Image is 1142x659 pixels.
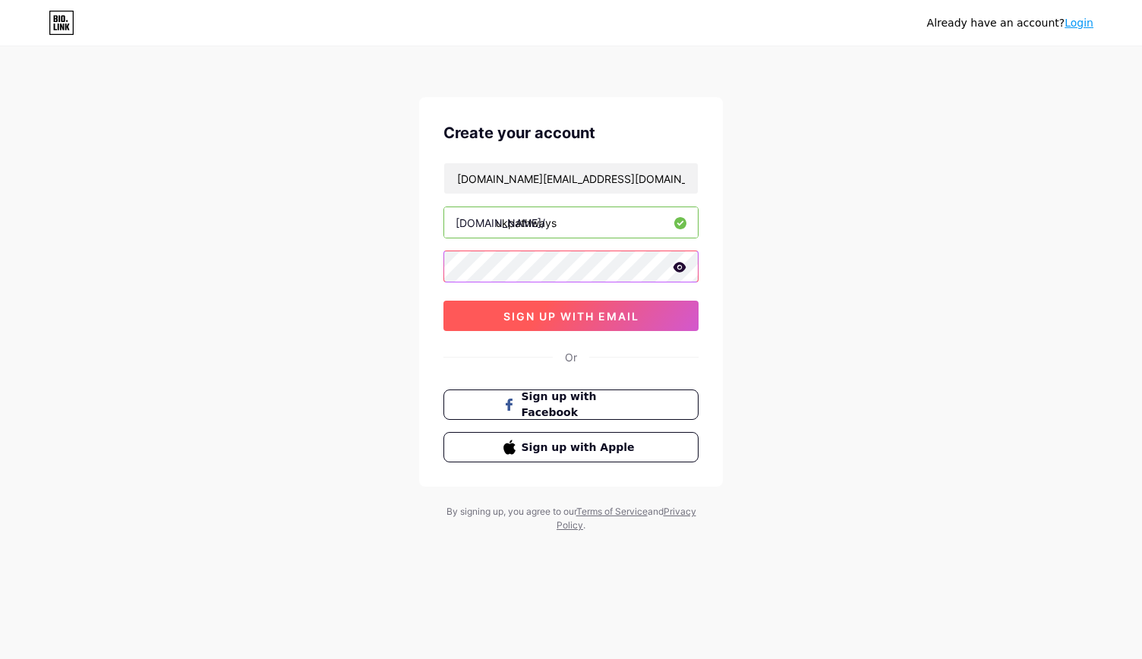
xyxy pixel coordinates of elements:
a: Terms of Service [576,506,648,517]
div: Or [565,349,577,365]
button: Sign up with Apple [443,432,699,462]
div: [DOMAIN_NAME]/ [456,215,545,231]
input: Email [444,163,698,194]
div: Already have an account? [927,15,1093,31]
span: Sign up with Facebook [522,389,639,421]
span: Sign up with Apple [522,440,639,456]
div: By signing up, you agree to our and . [442,505,700,532]
button: Sign up with Facebook [443,389,699,420]
div: Create your account [443,121,699,144]
a: Login [1065,17,1093,29]
button: sign up with email [443,301,699,331]
input: username [444,207,698,238]
span: sign up with email [503,310,639,323]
